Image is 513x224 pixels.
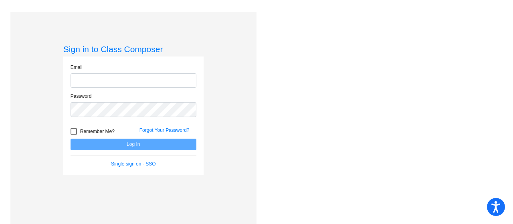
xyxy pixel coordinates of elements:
a: Forgot Your Password? [139,127,190,133]
h3: Sign in to Class Composer [63,44,204,54]
label: Email [71,64,83,71]
span: Remember Me? [80,127,115,136]
a: Single sign on - SSO [111,161,156,167]
label: Password [71,93,92,100]
button: Log In [71,139,196,150]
